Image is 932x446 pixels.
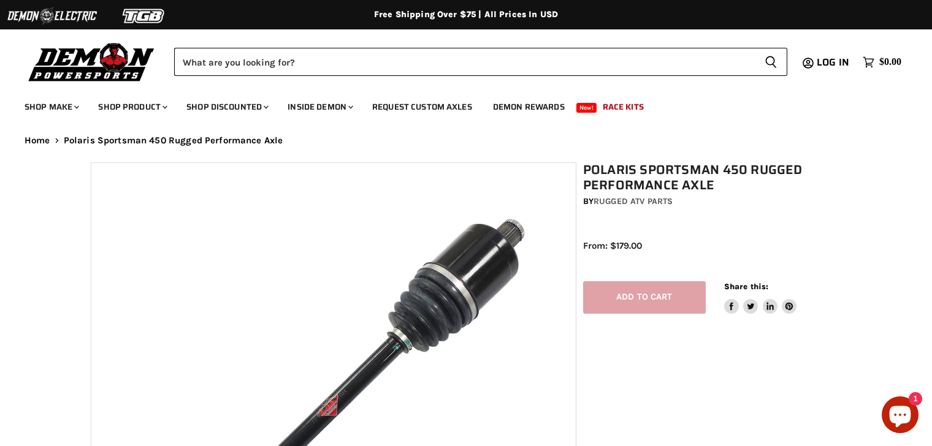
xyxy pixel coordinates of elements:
input: Search [174,48,755,76]
form: Product [174,48,787,76]
span: Polaris Sportsman 450 Rugged Performance Axle [64,135,283,146]
a: Home [25,135,50,146]
button: Search [755,48,787,76]
a: Shop Make [15,94,86,119]
span: $0.00 [879,56,901,68]
span: From: $179.00 [583,240,642,251]
span: Share this: [724,282,768,291]
a: Race Kits [594,94,653,119]
a: Shop Product [89,94,175,119]
a: Rugged ATV Parts [594,196,673,206]
img: TGB Logo 2 [98,4,190,28]
aside: Share this: [724,281,797,314]
h1: Polaris Sportsman 450 Rugged Performance Axle [583,162,848,193]
ul: Main menu [15,89,898,119]
img: Demon Electric Logo 2 [6,4,98,28]
inbox-online-store-chat: Shopify online store chat [878,396,922,436]
a: Inside Demon [278,94,361,119]
span: New! [576,103,597,113]
a: Demon Rewards [484,94,574,119]
a: $0.00 [857,53,907,71]
a: Request Custom Axles [363,94,481,119]
a: Shop Discounted [177,94,276,119]
img: Demon Powersports [25,40,159,83]
div: by [583,195,848,208]
span: Log in [817,55,849,70]
a: Log in [811,57,857,68]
